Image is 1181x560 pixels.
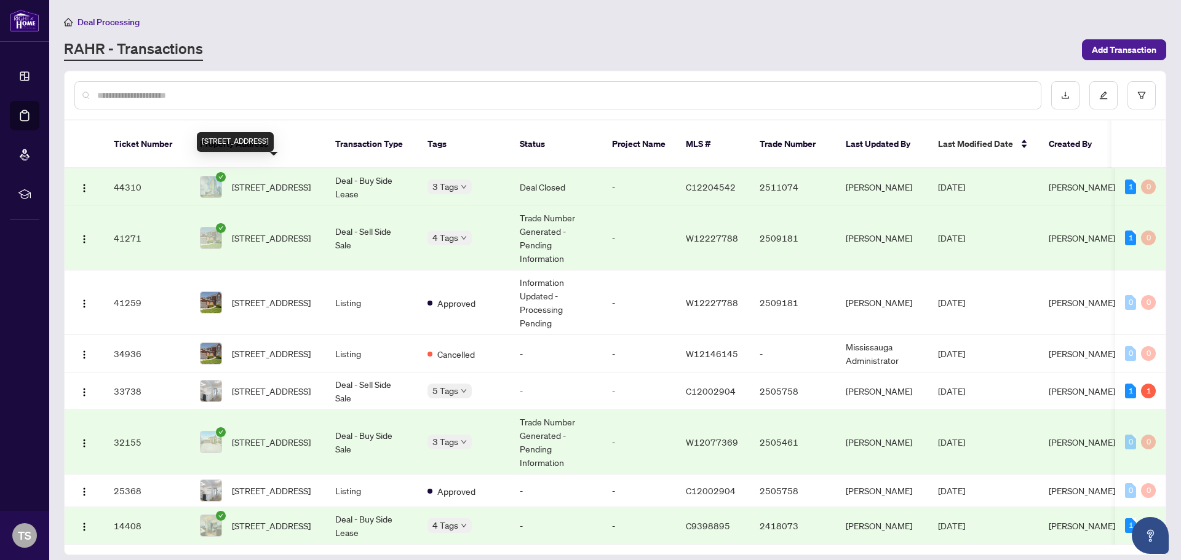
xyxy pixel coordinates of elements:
[938,232,965,243] span: [DATE]
[836,507,928,545] td: [PERSON_NAME]
[461,235,467,241] span: down
[232,180,311,194] span: [STREET_ADDRESS]
[1049,181,1115,192] span: [PERSON_NAME]
[325,335,418,373] td: Listing
[510,168,602,206] td: Deal Closed
[836,206,928,270] td: [PERSON_NAME]
[938,181,965,192] span: [DATE]
[104,335,190,373] td: 34936
[1039,120,1113,168] th: Created By
[510,120,602,168] th: Status
[201,176,221,197] img: thumbnail-img
[74,516,94,535] button: Logo
[602,507,676,545] td: -
[750,410,836,475] td: 2505461
[432,179,458,194] span: 3 Tags
[602,206,676,270] td: -
[1125,518,1136,533] div: 1
[750,335,836,373] td: -
[201,227,221,248] img: thumbnail-img
[750,270,836,335] td: 2509181
[1141,435,1156,449] div: 0
[510,373,602,410] td: -
[1049,348,1115,359] span: [PERSON_NAME]
[201,432,221,452] img: thumbnail-img
[1141,179,1156,194] div: 0
[686,181,736,192] span: C12204542
[602,475,676,507] td: -
[1061,91,1070,100] span: download
[1132,517,1169,554] button: Open asap
[1125,231,1136,245] div: 1
[437,484,475,498] span: Approved
[79,183,89,193] img: Logo
[418,120,510,168] th: Tags
[432,231,458,245] span: 4 Tags
[1082,39,1166,60] button: Add Transaction
[938,348,965,359] span: [DATE]
[325,120,418,168] th: Transaction Type
[216,427,226,437] span: check-circle
[1141,384,1156,398] div: 1
[461,184,467,190] span: down
[64,39,203,61] a: RAHR - Transactions
[1141,483,1156,498] div: 0
[74,228,94,248] button: Logo
[232,519,311,532] span: [STREET_ADDRESS]
[1051,81,1080,109] button: download
[836,373,928,410] td: [PERSON_NAME]
[1125,435,1136,449] div: 0
[79,299,89,309] img: Logo
[461,523,467,529] span: down
[325,475,418,507] td: Listing
[201,292,221,313] img: thumbnail-img
[216,223,226,233] span: check-circle
[1127,81,1156,109] button: filter
[104,168,190,206] td: 44310
[197,132,274,152] div: [STREET_ADDRESS]
[461,439,467,445] span: down
[1137,91,1146,100] span: filter
[432,518,458,532] span: 4 Tags
[602,410,676,475] td: -
[216,172,226,182] span: check-circle
[1125,179,1136,194] div: 1
[325,206,418,270] td: Deal - Sell Side Sale
[64,18,73,26] span: home
[325,270,418,335] td: Listing
[836,410,928,475] td: [PERSON_NAME]
[686,348,738,359] span: W12146145
[104,507,190,545] td: 14408
[74,432,94,452] button: Logo
[676,120,750,168] th: MLS #
[1092,40,1156,60] span: Add Transaction
[216,511,226,521] span: check-circle
[510,335,602,373] td: -
[686,485,736,496] span: C12002904
[1141,346,1156,361] div: 0
[938,485,965,496] span: [DATE]
[232,484,311,497] span: [STREET_ADDRESS]
[437,347,475,361] span: Cancelled
[938,520,965,531] span: [DATE]
[686,297,738,308] span: W12227788
[104,410,190,475] td: 32155
[18,527,31,544] span: TS
[836,168,928,206] td: [PERSON_NAME]
[938,385,965,396] span: [DATE]
[190,120,325,168] th: Property Address
[750,475,836,507] td: 2505758
[686,520,730,531] span: C9398895
[836,120,928,168] th: Last Updated By
[750,373,836,410] td: 2505758
[79,522,89,532] img: Logo
[510,475,602,507] td: -
[432,384,458,398] span: 5 Tags
[201,381,221,401] img: thumbnail-img
[602,168,676,206] td: -
[836,475,928,507] td: [PERSON_NAME]
[79,350,89,360] img: Logo
[74,381,94,401] button: Logo
[602,335,676,373] td: -
[325,373,418,410] td: Deal - Sell Side Sale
